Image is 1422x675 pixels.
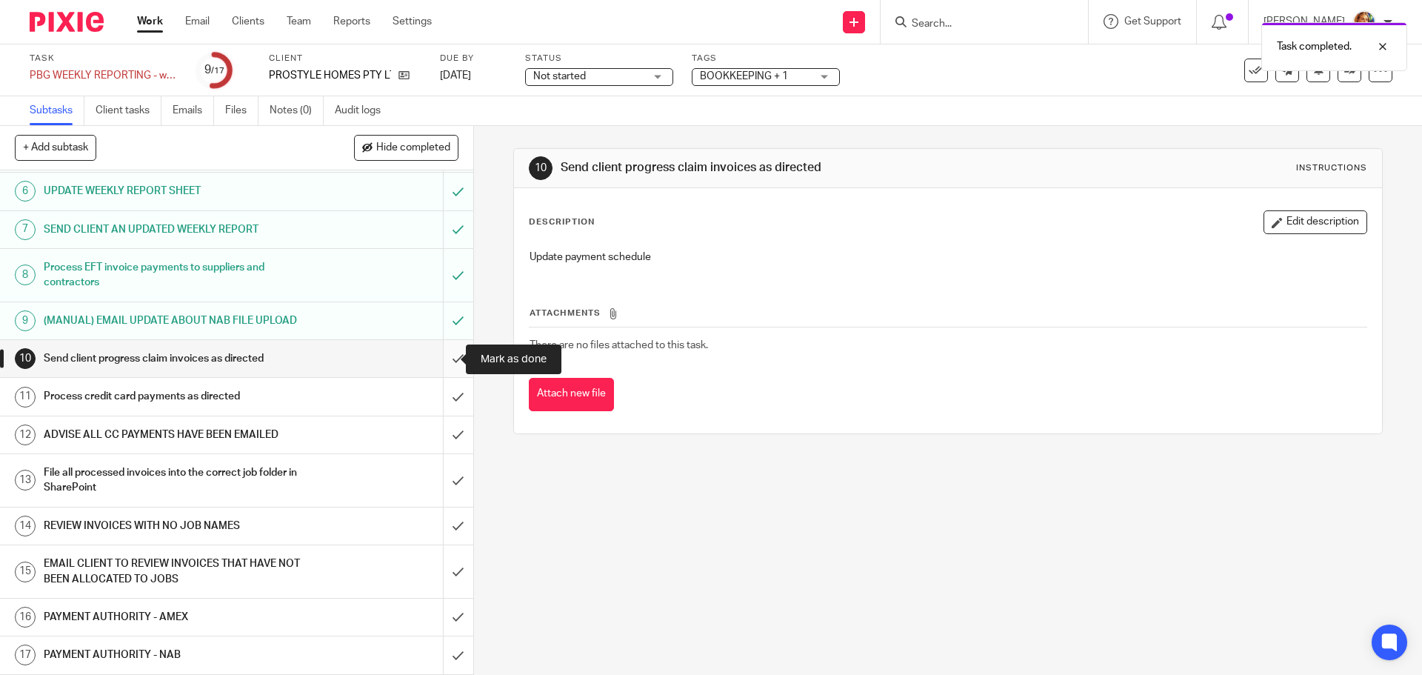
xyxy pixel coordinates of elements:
[15,516,36,536] div: 14
[204,61,224,79] div: 9
[232,14,264,29] a: Clients
[15,348,36,369] div: 10
[529,216,595,228] p: Description
[185,14,210,29] a: Email
[440,70,471,81] span: [DATE]
[1277,39,1352,54] p: Task completed.
[529,378,614,411] button: Attach new file
[44,553,300,591] h1: EMAIL CLIENT TO REVIEW INVOICES THAT HAVE NOT BEEN ALLOCATED TO JOBS
[533,71,586,82] span: Not started
[225,96,258,125] a: Files
[287,14,311,29] a: Team
[15,645,36,665] div: 17
[1296,162,1367,174] div: Instructions
[211,67,224,75] small: /17
[44,310,300,332] h1: (MANUAL) EMAIL UPDATE ABOUT NAB FILE UPLOAD
[1264,210,1367,234] button: Edit description
[269,53,421,64] label: Client
[15,562,36,582] div: 15
[44,462,300,499] h1: File all processed invoices into the correct job folder in SharePoint
[15,387,36,408] div: 11
[173,96,214,125] a: Emails
[15,310,36,331] div: 9
[269,68,391,83] p: PROSTYLE HOMES PTY LTD
[44,424,300,446] h1: ADVISE ALL CC PAYMENTS HAVE BEEN EMAILED
[15,470,36,491] div: 13
[15,181,36,202] div: 6
[30,68,178,83] div: PBG WEEKLY REPORTING - week 41
[15,219,36,240] div: 7
[530,250,1366,265] p: Update payment schedule
[530,340,708,350] span: There are no files attached to this task.
[15,425,36,445] div: 12
[15,607,36,628] div: 16
[1352,10,1376,34] img: Avatar.png
[137,14,163,29] a: Work
[393,14,432,29] a: Settings
[44,515,300,537] h1: REVIEW INVOICES WITH NO JOB NAMES
[96,96,161,125] a: Client tasks
[354,135,458,160] button: Hide completed
[44,348,300,370] h1: Send client progress claim invoices as directed
[440,53,507,64] label: Due by
[30,96,84,125] a: Subtasks
[692,53,840,64] label: Tags
[270,96,324,125] a: Notes (0)
[44,180,300,202] h1: UPDATE WEEKLY REPORT SHEET
[44,219,300,241] h1: SEND CLIENT AN UPDATED WEEKLY REPORT
[376,142,450,154] span: Hide completed
[44,644,300,666] h1: PAYMENT AUTHORITY - NAB
[530,309,601,317] span: Attachments
[30,12,104,32] img: Pixie
[333,14,370,29] a: Reports
[529,156,553,180] div: 10
[561,160,980,176] h1: Send client progress claim invoices as directed
[700,71,788,82] span: BOOKKEEPING + 1
[335,96,392,125] a: Audit logs
[525,53,673,64] label: Status
[15,265,36,285] div: 8
[44,385,300,408] h1: Process credit card payments as directed
[44,256,300,294] h1: Process EFT invoice payments to suppliers and contractors
[44,606,300,628] h1: PAYMENT AUTHORITY - AMEX
[15,135,96,160] button: + Add subtask
[30,53,178,64] label: Task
